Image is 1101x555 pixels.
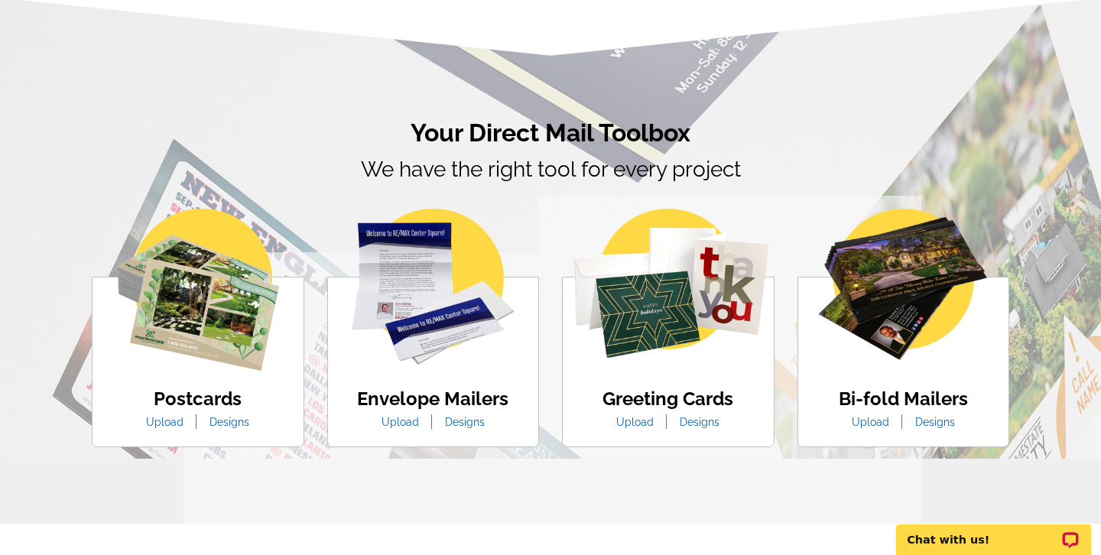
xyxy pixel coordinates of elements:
h2: Your Direct Mail Toolbox [92,118,1009,148]
a: Designs [904,416,966,428]
a: Upload [135,416,195,428]
img: postcards.png [117,209,279,371]
a: Upload [605,416,665,428]
a: Upload [370,416,430,428]
a: Designs [668,416,731,428]
img: envelope-mailer.png [352,209,515,365]
p: We have the right tool for every project [92,154,1009,228]
a: Upload [840,416,901,428]
img: bio-fold-mailer.png [817,209,990,362]
h4: Envelope Mailers [357,388,508,411]
a: Designs [198,416,261,428]
h4: Postcards [135,388,261,411]
h4: Bi-fold Mailers [839,388,968,411]
iframe: LiveChat chat widget [886,507,1101,555]
h4: Greeting Cards [602,388,733,411]
img: greeting-cards.png [567,209,769,359]
a: Designs [434,416,496,428]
